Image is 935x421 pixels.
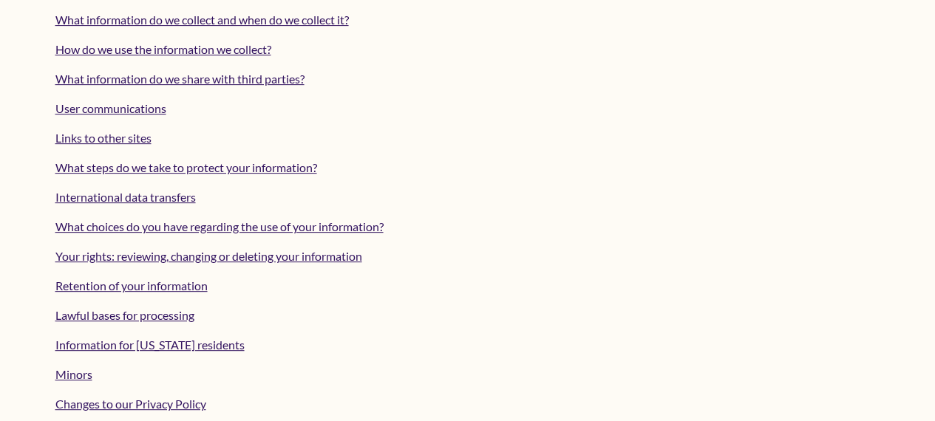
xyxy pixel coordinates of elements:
[55,190,196,204] a: International data transfers
[55,397,206,411] a: Changes to our Privacy Policy
[55,42,271,56] a: How do we use the information we collect?
[55,308,194,322] a: Lawful bases for processing
[55,13,349,27] a: What information do we collect and when do we collect it?
[55,72,305,86] a: What information do we share with third parties?
[55,249,362,263] a: Your rights: reviewing, changing or deleting your information
[55,338,245,352] a: Information for [US_STATE] residents
[55,367,92,381] a: Minors
[55,160,317,174] a: What steps do we take to protect your information?
[55,219,384,233] a: What choices do you have regarding the use of your information?
[55,278,208,292] a: Retention of your information
[55,101,166,115] a: User communications
[55,131,152,145] a: Links to other sites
